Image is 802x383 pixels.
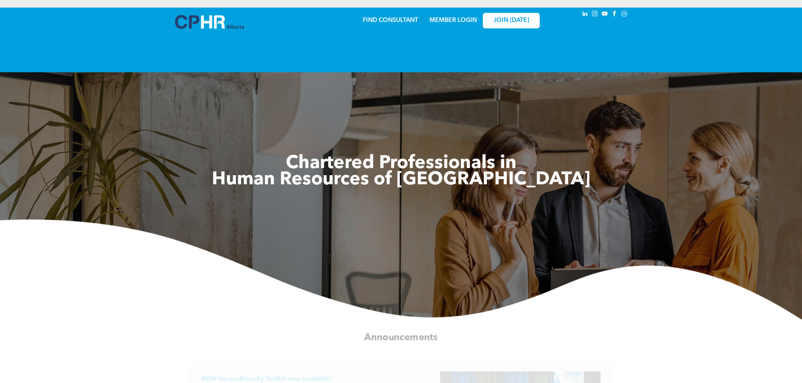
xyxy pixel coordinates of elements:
a: MEMBER LOGIN [429,17,477,23]
span: Chartered Professionals in [286,154,517,173]
a: youtube [600,9,609,20]
span: NEW Neurodiversity Toolkit now available! [202,376,332,382]
a: instagram [591,9,599,20]
a: facebook [610,9,619,20]
a: linkedin [581,9,589,20]
span: Announcements [364,333,438,343]
a: Social network [620,9,628,20]
a: FIND CONSULTANT [363,17,418,23]
span: Human Resources of [GEOGRAPHIC_DATA] [212,171,590,189]
img: A blue and white logo for cp alberta [175,15,244,29]
span: JOIN [DATE] [493,17,529,24]
a: JOIN [DATE] [483,13,540,28]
